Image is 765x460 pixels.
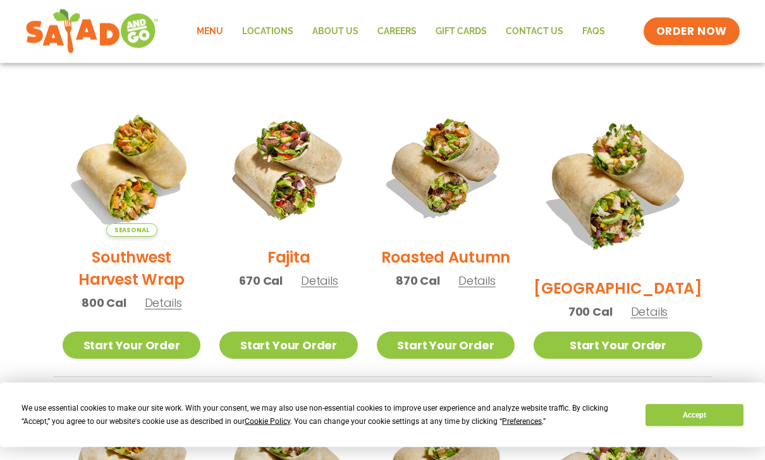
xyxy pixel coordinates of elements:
[25,6,159,57] img: new-SAG-logo-768×292
[145,295,182,311] span: Details
[187,17,615,46] nav: Menu
[106,224,157,237] span: Seasonal
[573,17,615,46] a: FAQs
[377,332,515,359] a: Start Your Order
[426,17,496,46] a: GIFT CARDS
[219,332,357,359] a: Start Your Order
[267,247,310,269] h2: Fajita
[458,273,496,289] span: Details
[534,99,702,268] img: Product photo for BBQ Ranch Wrap
[63,332,200,359] a: Start Your Order
[377,99,515,237] img: Product photo for Roasted Autumn Wrap
[82,295,126,312] span: 800 Cal
[368,17,426,46] a: Careers
[534,278,702,300] h2: [GEOGRAPHIC_DATA]
[187,17,233,46] a: Menu
[631,304,668,320] span: Details
[502,417,542,426] span: Preferences
[233,17,303,46] a: Locations
[644,18,740,46] a: ORDER NOW
[63,99,200,237] img: Product photo for Southwest Harvest Wrap
[568,304,613,321] span: 700 Cal
[63,247,200,291] h2: Southwest Harvest Wrap
[303,17,368,46] a: About Us
[245,417,290,426] span: Cookie Policy
[656,24,727,39] span: ORDER NOW
[21,402,630,428] div: We use essential cookies to make our site work. With your consent, we may also use non-essential ...
[219,99,357,237] img: Product photo for Fajita Wrap
[381,247,511,269] h2: Roasted Autumn
[534,332,702,359] a: Start Your Order
[396,273,440,290] span: 870 Cal
[646,404,743,426] button: Accept
[301,273,338,289] span: Details
[496,17,573,46] a: Contact Us
[239,273,283,290] span: 670 Cal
